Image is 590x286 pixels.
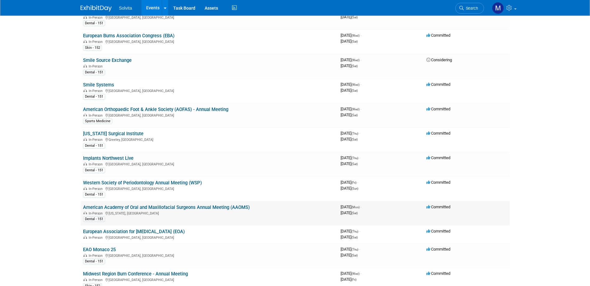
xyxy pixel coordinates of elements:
[341,247,360,251] span: [DATE]
[341,107,361,111] span: [DATE]
[83,88,336,93] div: [GEOGRAPHIC_DATA], [GEOGRAPHIC_DATA]
[351,16,358,19] span: (Sat)
[89,254,105,258] span: In-Person
[360,205,361,209] span: -
[351,236,358,239] span: (Sat)
[83,82,114,88] a: Smile Systems
[351,187,358,190] span: (Sun)
[341,180,358,185] span: [DATE]
[351,248,358,251] span: (Thu)
[341,58,361,62] span: [DATE]
[81,5,112,12] img: ExhibitDay
[426,229,450,233] span: Committed
[341,88,358,93] span: [DATE]
[83,210,336,215] div: [US_STATE], [GEOGRAPHIC_DATA]
[83,64,87,67] img: In-Person Event
[89,89,105,93] span: In-Person
[464,6,478,11] span: Search
[341,155,360,160] span: [DATE]
[426,271,450,276] span: Committed
[83,180,202,186] a: Western Society of Periodontology Annual Meeting (WSP)
[83,33,174,39] a: European Burns Association Congress (EBA)
[359,155,360,160] span: -
[89,40,105,44] span: In-Person
[83,187,87,190] img: In-Person Event
[357,180,358,185] span: -
[83,192,105,197] div: Dental - 151
[83,58,132,63] a: Smile Source Exchange
[341,277,356,282] span: [DATE]
[83,211,87,214] img: In-Person Event
[89,16,105,20] span: In-Person
[351,58,360,62] span: (Wed)
[119,6,132,11] span: Solvita
[492,2,504,14] img: Matthew Burns
[341,131,360,136] span: [DATE]
[351,254,358,257] span: (Sat)
[341,186,358,191] span: [DATE]
[341,210,358,215] span: [DATE]
[83,271,188,277] a: Midwest Region Burn Conference - Annual Meeting
[89,211,105,215] span: In-Person
[426,107,450,111] span: Committed
[360,33,361,38] span: -
[341,229,360,233] span: [DATE]
[351,181,356,184] span: (Fri)
[360,82,361,87] span: -
[83,235,336,240] div: [GEOGRAPHIC_DATA], [GEOGRAPHIC_DATA]
[351,64,358,68] span: (Sat)
[351,89,358,92] span: (Sat)
[360,107,361,111] span: -
[83,16,87,19] img: In-Person Event
[455,3,484,14] a: Search
[83,94,105,99] div: Dental - 151
[83,205,250,210] a: American Academy of Oral and Maxillofacial Surgeons Annual Meeting (AAOMS)
[351,162,358,166] span: (Sat)
[83,89,87,92] img: In-Person Event
[83,253,336,258] div: [GEOGRAPHIC_DATA], [GEOGRAPHIC_DATA]
[83,161,336,166] div: [GEOGRAPHIC_DATA], [GEOGRAPHIC_DATA]
[360,271,361,276] span: -
[426,205,450,209] span: Committed
[351,113,358,117] span: (Sat)
[89,187,105,191] span: In-Person
[83,21,105,26] div: Dental - 151
[83,277,336,282] div: [GEOGRAPHIC_DATA], [GEOGRAPHIC_DATA]
[351,40,358,43] span: (Sat)
[341,235,358,239] span: [DATE]
[341,137,358,141] span: [DATE]
[359,131,360,136] span: -
[351,278,356,281] span: (Fri)
[83,107,228,112] a: American Orthopaedic Foot & Ankle Society (AOFAS) - Annual Meeting
[83,254,87,257] img: In-Person Event
[426,155,450,160] span: Committed
[359,229,360,233] span: -
[351,156,358,160] span: (Thu)
[89,236,105,240] span: In-Person
[83,39,336,44] div: [GEOGRAPHIC_DATA], [GEOGRAPHIC_DATA]
[426,33,450,38] span: Committed
[83,138,87,141] img: In-Person Event
[83,229,185,234] a: European Association for [MEDICAL_DATA] (EOA)
[351,211,358,215] span: (Sat)
[351,132,358,135] span: (Thu)
[351,34,360,37] span: (Wed)
[341,113,358,117] span: [DATE]
[426,82,450,87] span: Committed
[351,205,360,209] span: (Mon)
[351,83,360,86] span: (Wed)
[83,40,87,43] img: In-Person Event
[83,131,143,136] a: [US_STATE] Surgical Institute
[341,205,361,209] span: [DATE]
[341,63,358,68] span: [DATE]
[89,162,105,166] span: In-Person
[83,113,87,117] img: In-Person Event
[89,278,105,282] span: In-Person
[89,138,105,142] span: In-Person
[341,271,361,276] span: [DATE]
[83,45,102,51] div: Skin - 152
[83,186,336,191] div: [GEOGRAPHIC_DATA], [GEOGRAPHIC_DATA]
[83,236,87,239] img: In-Person Event
[89,64,105,68] span: In-Person
[426,180,450,185] span: Committed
